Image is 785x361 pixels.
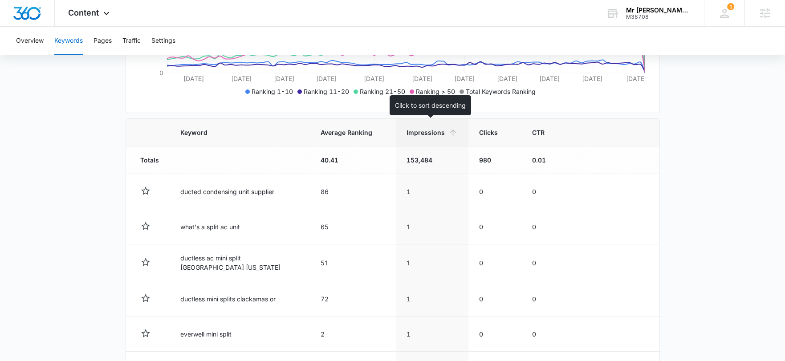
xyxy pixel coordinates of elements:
[468,281,521,316] td: 0
[396,244,468,281] td: 1
[310,146,396,174] td: 40.41
[416,88,455,95] span: Ranking > 50
[539,75,560,82] tspan: [DATE]
[159,69,163,77] tspan: 0
[54,27,83,55] button: Keywords
[407,128,445,137] span: Impressions
[126,146,170,174] td: Totals
[396,209,468,244] td: 1
[466,88,536,95] span: Total Keywords Ranking
[468,146,521,174] td: 980
[626,14,691,20] div: account id
[16,27,44,55] button: Overview
[626,75,647,82] tspan: [DATE]
[310,316,396,352] td: 2
[170,281,310,316] td: ductless mini splits clackamas or
[579,218,645,235] button: Performance Details
[180,128,286,137] span: Keyword
[626,7,691,14] div: account name
[252,88,293,95] span: Ranking 1-10
[532,128,545,137] span: CTR
[273,75,294,82] tspan: [DATE]
[579,183,645,200] button: Performance Details
[454,75,475,82] tspan: [DATE]
[468,244,521,281] td: 0
[521,316,568,352] td: 0
[310,244,396,281] td: 51
[579,325,645,342] button: Performance Details
[521,174,568,209] td: 0
[68,8,99,17] span: Content
[310,209,396,244] td: 65
[582,75,602,82] tspan: [DATE]
[468,174,521,209] td: 0
[521,146,568,174] td: 0.01
[727,3,734,10] span: 1
[170,316,310,352] td: everwell mini split
[579,290,645,307] button: Performance Details
[122,27,141,55] button: Traffic
[360,88,405,95] span: Ranking 21-50
[396,146,468,174] td: 153,484
[496,75,517,82] tspan: [DATE]
[304,88,349,95] span: Ranking 11-20
[170,174,310,209] td: ducted condensing unit supplier
[231,75,252,82] tspan: [DATE]
[390,95,471,115] div: Click to sort descending
[94,27,112,55] button: Pages
[310,281,396,316] td: 72
[183,75,203,82] tspan: [DATE]
[170,244,310,281] td: ductless ac mini split [GEOGRAPHIC_DATA] [US_STATE]
[364,75,384,82] tspan: [DATE]
[411,75,432,82] tspan: [DATE]
[396,281,468,316] td: 1
[316,75,337,82] tspan: [DATE]
[521,281,568,316] td: 0
[151,27,175,55] button: Settings
[468,209,521,244] td: 0
[468,316,521,352] td: 0
[170,209,310,244] td: what's a split ac unit
[396,174,468,209] td: 1
[310,174,396,209] td: 86
[727,3,734,10] div: notifications count
[521,244,568,281] td: 0
[521,209,568,244] td: 0
[479,128,498,137] span: Clicks
[321,128,372,137] span: Average Ranking
[579,254,645,271] button: Performance Details
[396,316,468,352] td: 1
